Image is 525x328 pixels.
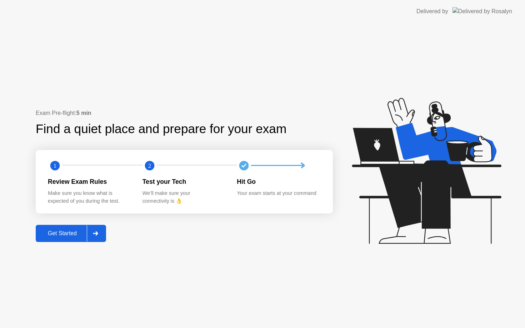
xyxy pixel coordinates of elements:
[36,225,106,242] button: Get Started
[38,230,87,237] div: Get Started
[237,190,320,197] div: Your exam starts at your command
[142,177,226,186] div: Test your Tech
[48,190,131,205] div: Make sure you know what is expected of you during the test.
[36,120,287,138] div: Find a quiet place and prepare for your exam
[54,162,56,169] text: 1
[76,110,91,116] b: 5 min
[48,177,131,186] div: Review Exam Rules
[452,7,512,15] img: Delivered by Rosalyn
[416,7,448,16] div: Delivered by
[148,162,151,169] text: 2
[36,109,333,117] div: Exam Pre-flight:
[237,177,320,186] div: Hit Go
[142,190,226,205] div: We’ll make sure your connectivity is 👌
